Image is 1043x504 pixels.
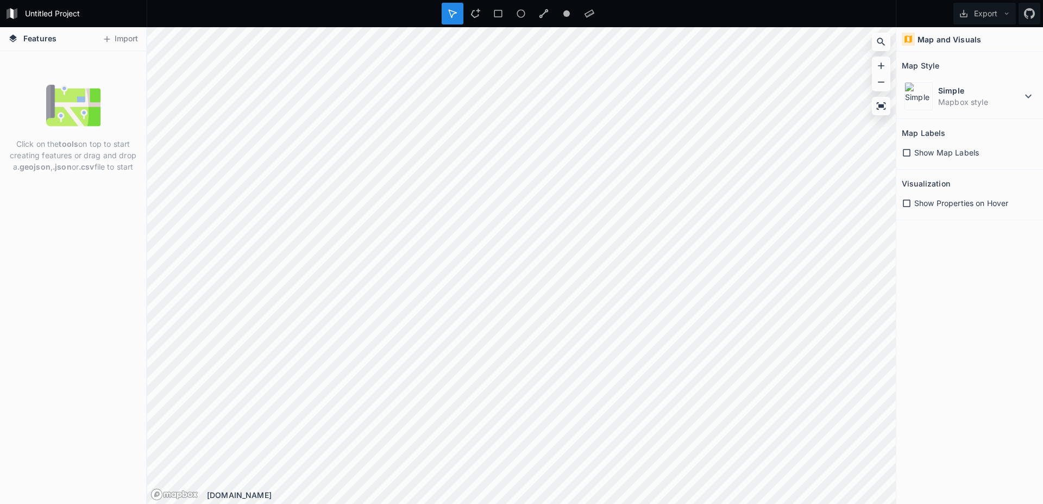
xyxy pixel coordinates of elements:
[59,139,78,148] strong: tools
[207,489,896,501] div: [DOMAIN_NAME]
[97,30,143,48] button: Import
[150,488,198,501] a: Mapbox logo
[17,162,51,171] strong: .geojson
[938,96,1022,108] dd: Mapbox style
[8,138,138,172] p: Click on the on top to start creating features or drag and drop a , or file to start
[79,162,95,171] strong: .csv
[914,197,1008,209] span: Show Properties on Hover
[904,82,933,110] img: Simple
[902,175,950,192] h2: Visualization
[953,3,1016,24] button: Export
[23,33,56,44] span: Features
[46,78,100,133] img: empty
[902,57,939,74] h2: Map Style
[918,34,981,45] h4: Map and Visuals
[938,85,1022,96] dt: Simple
[902,125,945,141] h2: Map Labels
[53,162,72,171] strong: .json
[914,147,979,158] span: Show Map Labels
